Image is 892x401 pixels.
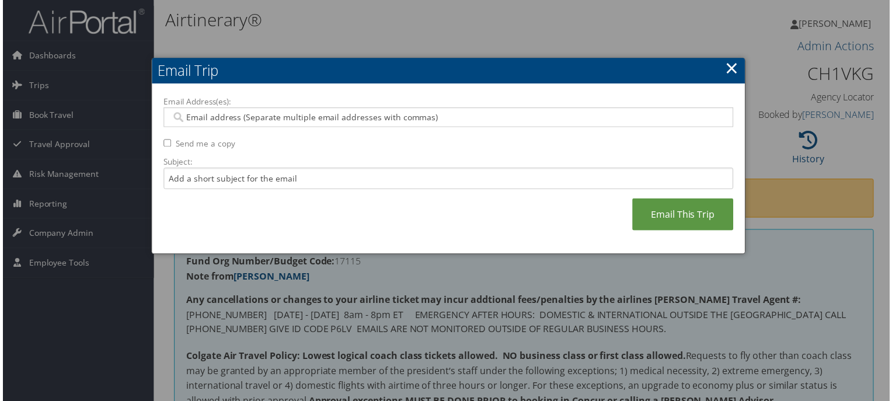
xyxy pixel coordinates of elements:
[727,57,740,80] a: ×
[162,157,735,169] label: Subject:
[174,139,234,151] label: Send me a copy
[162,169,735,190] input: Add a short subject for the email
[162,96,735,108] label: Email Address(es):
[150,58,747,84] h2: Email Trip
[169,112,727,124] input: Email address (Separate multiple email addresses with commas)
[633,200,735,232] a: Email This Trip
